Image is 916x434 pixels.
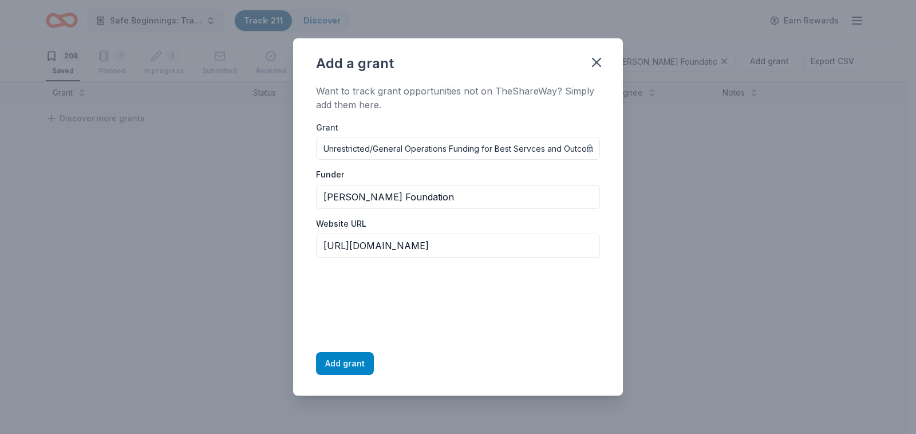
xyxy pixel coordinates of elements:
label: Grant [316,121,600,135]
button: Add grant [316,352,374,375]
div: Want to track grant opportunities not on TheShareWay? Simply add them here. [316,84,600,112]
input: www.example.com [316,234,600,258]
div: Add a grant [316,54,394,73]
label: Website URL [316,218,366,230]
input: Smith Foundation [316,185,600,209]
input: Program Grant [316,137,600,160]
label: Funder [316,169,344,180]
